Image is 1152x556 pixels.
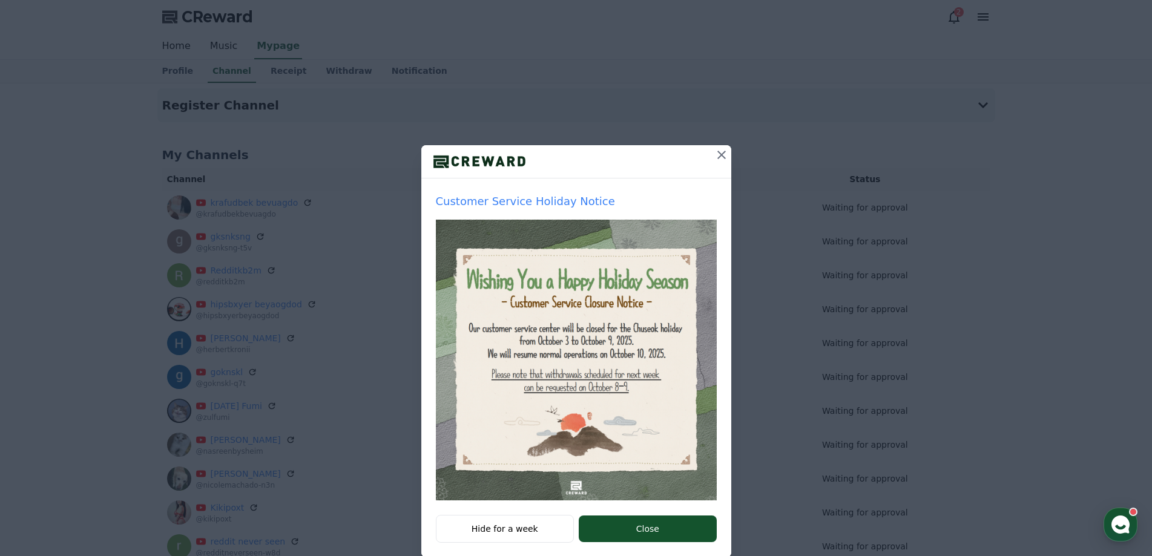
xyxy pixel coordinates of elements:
[436,193,717,500] a: Customer Service Holiday Notice
[436,220,717,500] img: popup thumbnail
[579,515,716,542] button: Close
[436,515,574,543] button: Hide for a week
[436,193,717,210] p: Customer Service Holiday Notice
[421,152,538,171] img: logo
